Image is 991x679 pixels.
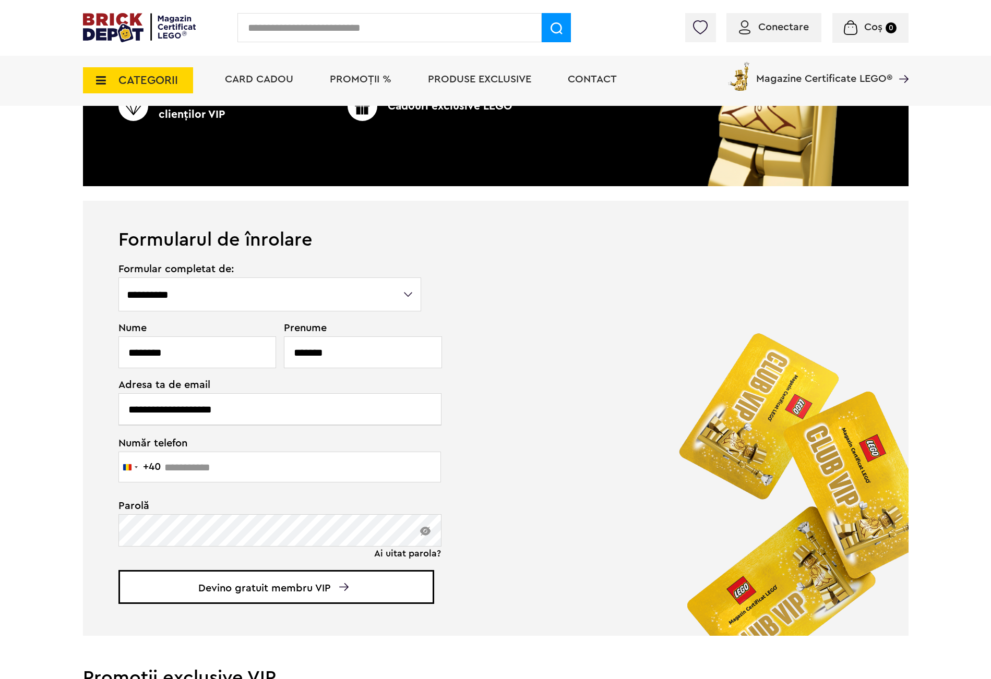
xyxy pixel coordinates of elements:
[118,501,423,511] span: Parolă
[118,323,271,333] span: Nume
[756,60,892,84] span: Magazine Certificate LEGO®
[118,264,423,274] span: Formular completat de:
[225,74,293,84] a: Card Cadou
[118,570,434,604] span: Devino gratuit membru VIP
[118,380,423,390] span: Adresa ta de email
[662,316,909,636] img: vip_page_image
[118,91,148,121] img: CC_BD_Green_chek_mark
[118,436,423,448] span: Număr telefon
[348,91,377,121] img: CC_BD_Green_chek_mark
[758,22,809,32] span: Conectare
[739,22,809,32] a: Conectare
[864,22,882,32] span: Coș
[143,462,161,472] div: +40
[892,60,909,70] a: Magazine Certificate LEGO®
[428,74,531,84] a: Produse exclusive
[886,22,897,33] small: 0
[568,74,617,84] a: Contact
[339,583,349,591] img: Arrow%20-%20Down.svg
[119,452,161,482] button: Selected country
[118,75,178,86] span: CATEGORII
[118,91,329,123] p: Promoţii dedicate numai clienţilor VIP
[330,74,391,84] a: PROMOȚII %
[284,323,423,333] span: Prenume
[374,548,441,559] a: Ai uitat parola?
[325,91,535,121] p: Cadouri exclusive LEGO
[83,201,909,249] h1: Formularul de înrolare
